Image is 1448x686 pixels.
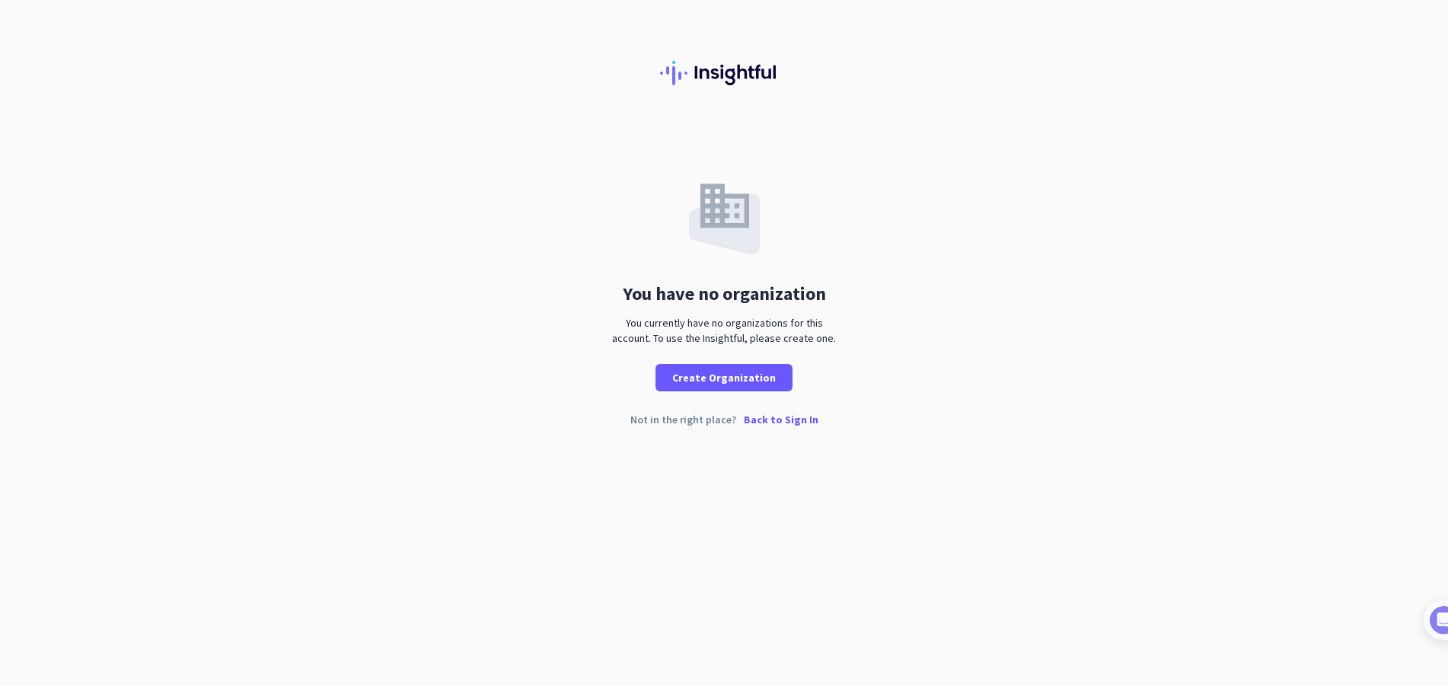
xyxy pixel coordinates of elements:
[660,61,788,85] img: Insightful
[672,370,776,385] span: Create Organization
[606,315,842,346] div: You currently have no organizations for this account. To use the Insightful, please create one.
[744,414,818,425] p: Back to Sign In
[655,364,793,391] button: Create Organization
[623,285,826,303] div: You have no organization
